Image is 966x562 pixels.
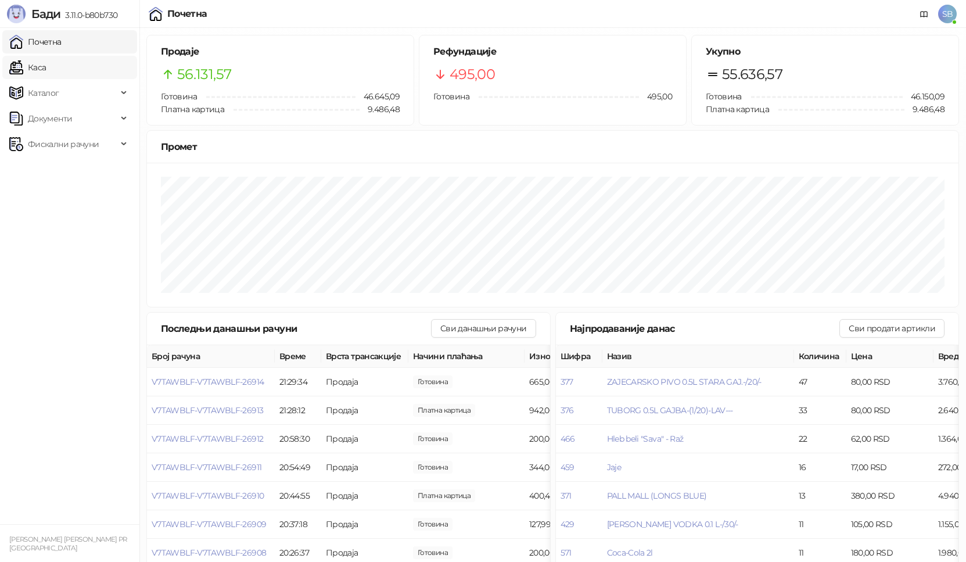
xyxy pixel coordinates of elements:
span: PALL MALL (LONGS BLUE) [607,491,707,501]
h5: Продаје [161,45,400,59]
span: 56.131,57 [177,63,231,85]
td: 380,00 RSD [846,482,933,510]
span: Документи [28,107,72,130]
td: Продаја [321,396,408,425]
button: 429 [561,519,574,529]
h5: Рефундације [433,45,672,59]
span: Фискални рачуни [28,133,99,156]
span: 400,48 [413,489,475,502]
button: ZAJECARSKO PIVO 0.5L STARA GAJ.-/20/- [607,377,762,387]
button: Hleb beli "Sava" - Raž [607,434,684,444]
span: 344,00 [413,461,453,474]
td: 47 [794,368,846,396]
div: Најпродаваније данас [570,321,840,336]
td: 105,00 RSD [846,510,933,539]
button: V7TAWBLF-V7TAWBLF-26914 [152,377,264,387]
span: SB [938,5,957,23]
button: V7TAWBLF-V7TAWBLF-26912 [152,434,263,444]
span: 46.645,09 [355,90,400,103]
span: 200,00 [413,432,453,445]
div: Промет [161,139,945,154]
td: 13 [794,482,846,510]
button: 376 [561,405,574,416]
span: 942,00 [413,404,475,417]
td: 20:54:49 [275,453,321,482]
td: 942,00 RSD [525,396,612,425]
a: Каса [9,56,46,79]
span: 9.486,48 [360,103,400,116]
td: 62,00 RSD [846,425,933,453]
button: V7TAWBLF-V7TAWBLF-26909 [152,519,266,529]
span: 9.486,48 [904,103,945,116]
button: Сви продати артикли [839,319,945,338]
td: 20:37:18 [275,510,321,539]
td: 33 [794,396,846,425]
span: Бади [31,7,60,21]
th: Начини плаћања [408,345,525,368]
button: Coca-Cola 2l [607,547,653,558]
td: 21:28:12 [275,396,321,425]
button: 466 [561,434,575,444]
div: Почетна [167,9,207,19]
span: V7TAWBLF-V7TAWBLF-26908 [152,547,266,558]
button: 371 [561,491,572,501]
span: 495,00 [639,90,672,103]
button: 459 [561,462,574,472]
button: Сви данашњи рачуни [431,319,536,338]
td: Продаја [321,510,408,539]
button: V7TAWBLF-V7TAWBLF-26911 [152,462,261,472]
button: [PERSON_NAME] VODKA 0.1 L-/30/- [607,519,738,529]
span: 3.11.0-b80b730 [60,10,117,20]
button: V7TAWBLF-V7TAWBLF-26913 [152,405,263,416]
button: TUBORG 0.5L GAJBA-(1/20)-LAV--- [607,405,733,416]
span: 495,00 [450,63,495,85]
td: 22 [794,425,846,453]
td: 21:29:34 [275,368,321,396]
td: 20:58:30 [275,425,321,453]
span: Платна картица [706,104,769,114]
span: Готовина [706,91,742,102]
th: Количина [794,345,846,368]
span: Платна картица [161,104,224,114]
button: V7TAWBLF-V7TAWBLF-26910 [152,491,264,501]
td: 11 [794,510,846,539]
a: Документација [915,5,933,23]
img: Logo [7,5,26,23]
span: 46.150,09 [903,90,945,103]
small: [PERSON_NAME] [PERSON_NAME] PR [GEOGRAPHIC_DATA] [9,535,127,552]
td: 344,00 RSD [525,453,612,482]
td: 127,99 RSD [525,510,612,539]
td: 665,00 RSD [525,368,612,396]
td: 80,00 RSD [846,396,933,425]
td: 16 [794,453,846,482]
th: Назив [602,345,794,368]
th: Шифра [556,345,602,368]
h5: Укупно [706,45,945,59]
td: 80,00 RSD [846,368,933,396]
span: Готовина [161,91,197,102]
td: Продаја [321,482,408,510]
a: Почетна [9,30,62,53]
th: Цена [846,345,933,368]
td: Продаја [321,425,408,453]
td: 400,48 RSD [525,482,612,510]
td: 17,00 RSD [846,453,933,482]
span: Готовина [433,91,469,102]
th: Број рачуна [147,345,275,368]
td: 200,00 RSD [525,425,612,453]
button: Jaje [607,462,621,472]
span: Каталог [28,81,59,105]
td: Продаја [321,368,408,396]
td: Продаја [321,453,408,482]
